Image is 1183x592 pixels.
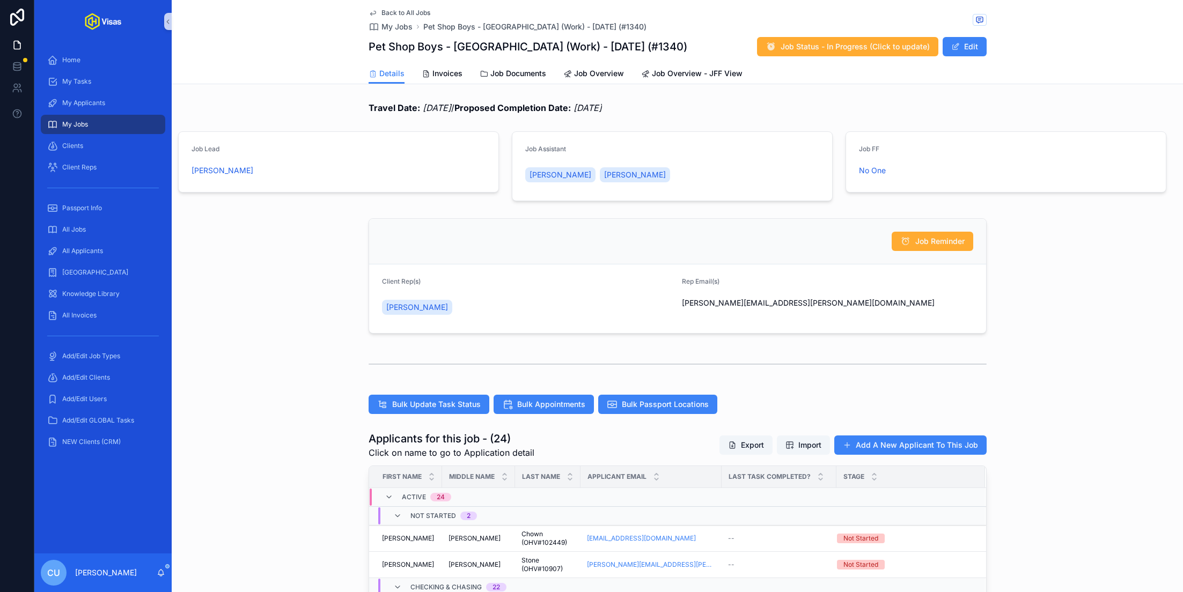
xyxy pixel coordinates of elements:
[41,263,165,282] a: [GEOGRAPHIC_DATA]
[943,37,987,56] button: Edit
[382,534,436,543] a: [PERSON_NAME]
[525,167,596,182] a: [PERSON_NAME]
[859,165,886,176] span: No One
[369,64,405,84] a: Details
[369,9,430,17] a: Back to All Jobs
[75,567,137,578] p: [PERSON_NAME]
[423,102,451,113] em: [DATE]
[192,165,253,176] a: [PERSON_NAME]
[41,93,165,113] a: My Applicants
[530,169,591,180] span: [PERSON_NAME]
[85,13,121,30] img: App logo
[622,399,709,410] span: Bulk Passport Locations
[382,560,434,569] span: [PERSON_NAME]
[41,115,165,134] a: My Jobs
[728,534,734,543] span: --
[41,136,165,156] a: Clients
[454,102,571,113] strong: Proposed Completion Date:
[62,77,91,86] span: My Tasks
[62,120,88,129] span: My Jobs
[383,472,422,481] span: First Name
[41,368,165,387] a: Add/Edit Clients
[62,163,97,172] span: Client Reps
[41,346,165,366] a: Add/Edit Job Types
[587,472,646,481] span: Applicant Email
[381,9,430,17] span: Back to All Jobs
[563,64,624,85] a: Job Overview
[422,64,462,85] a: Invoices
[574,102,602,113] em: [DATE]
[369,39,687,54] h1: Pet Shop Boys - [GEOGRAPHIC_DATA] (Work) - [DATE] (#1340)
[62,268,128,277] span: [GEOGRAPHIC_DATA]
[728,560,734,569] span: --
[587,534,696,543] a: [EMAIL_ADDRESS][DOMAIN_NAME]
[369,431,534,446] h1: Applicants for this job - (24)
[402,493,426,501] span: Active
[598,395,717,414] button: Bulk Passport Locations
[41,50,165,70] a: Home
[682,298,973,308] span: [PERSON_NAME][EMAIL_ADDRESS][PERSON_NAME][DOMAIN_NAME]
[41,241,165,261] a: All Applicants
[437,493,445,501] div: 24
[34,43,172,465] div: scrollable content
[62,416,134,425] span: Add/Edit GLOBAL Tasks
[600,167,670,182] a: [PERSON_NAME]
[41,220,165,239] a: All Jobs
[798,440,821,450] span: Import
[41,72,165,91] a: My Tasks
[41,306,165,325] a: All Invoices
[449,472,495,481] span: Middle Name
[41,389,165,409] a: Add/Edit Users
[62,438,121,446] span: NEW Clients (CRM)
[62,225,86,234] span: All Jobs
[382,277,421,285] span: Client Rep(s)
[728,534,830,543] a: --
[837,560,972,569] a: Not Started
[449,534,501,543] span: [PERSON_NAME]
[382,560,436,569] a: [PERSON_NAME]
[381,21,413,32] span: My Jobs
[432,68,462,79] span: Invoices
[449,560,501,569] span: [PERSON_NAME]
[522,472,560,481] span: Last Name
[728,560,830,569] a: --
[729,472,811,481] span: Last Task Completed?
[192,145,219,153] span: Job Lead
[604,169,666,180] span: [PERSON_NAME]
[641,64,743,85] a: Job Overview - JFF View
[834,435,987,455] button: Add A New Applicant To This Job
[843,472,864,481] span: Stage
[467,512,471,520] div: 2
[480,64,546,85] a: Job Documents
[521,556,574,573] a: Stone (OHV#10907)
[574,68,624,79] span: Job Overview
[587,534,715,543] a: [EMAIL_ADDRESS][DOMAIN_NAME]
[423,21,646,32] a: Pet Shop Boys - [GEOGRAPHIC_DATA] (Work) - [DATE] (#1340)
[47,566,60,579] span: CU
[843,534,878,543] div: Not Started
[382,300,452,315] a: [PERSON_NAME]
[490,68,546,79] span: Job Documents
[62,311,97,320] span: All Invoices
[62,142,83,150] span: Clients
[62,99,105,107] span: My Applicants
[41,432,165,452] a: NEW Clients (CRM)
[521,530,574,547] a: Chown (OHV#102449)
[62,204,102,212] span: Passport Info
[449,560,509,569] a: [PERSON_NAME]
[410,583,482,591] span: Checking & Chasing
[410,512,456,520] span: Not Started
[587,560,715,569] a: [PERSON_NAME][EMAIL_ADDRESS][PERSON_NAME][DOMAIN_NAME]
[369,395,489,414] button: Bulk Update Task Status
[525,145,566,153] span: Job Assistant
[517,399,585,410] span: Bulk Appointments
[652,68,743,79] span: Job Overview - JFF View
[382,534,434,543] span: [PERSON_NAME]
[369,21,413,32] a: My Jobs
[757,37,938,56] button: Job Status - In Progress (Click to update)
